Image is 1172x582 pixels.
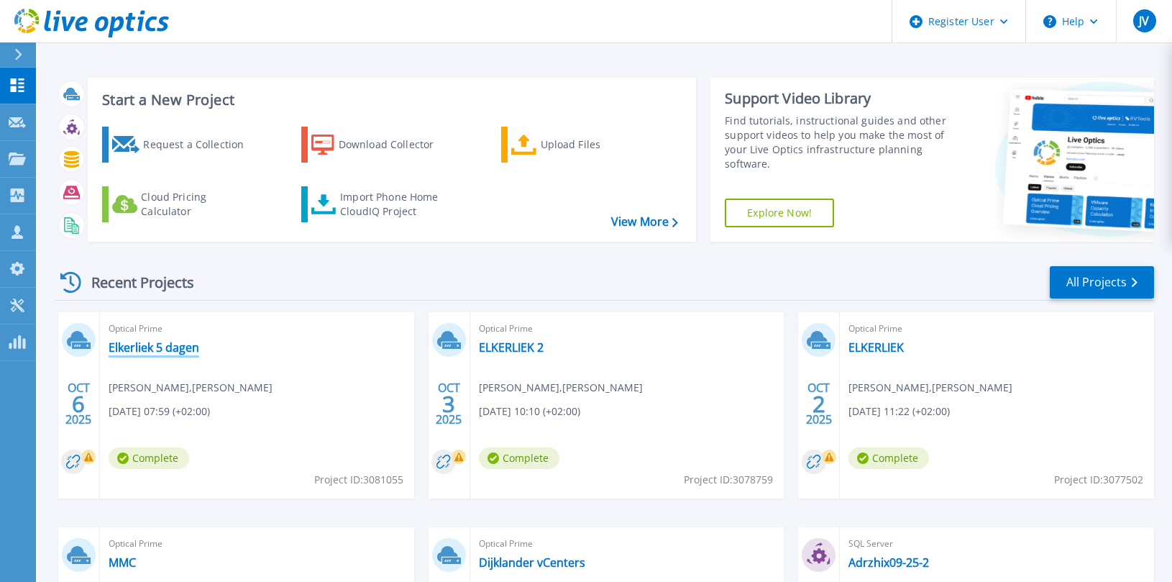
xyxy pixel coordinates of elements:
[848,404,950,419] span: [DATE] 11:22 (+02:00)
[102,92,677,108] h3: Start a New Project
[725,114,948,171] div: Find tutorials, instructional guides and other support videos to help you make the most of your L...
[848,380,1012,396] span: [PERSON_NAME] , [PERSON_NAME]
[143,130,258,159] div: Request a Collection
[442,398,455,410] span: 3
[541,130,656,159] div: Upload Files
[725,89,948,108] div: Support Video Library
[805,378,833,430] div: OCT 2025
[340,190,452,219] div: Import Phone Home CloudIQ Project
[102,186,262,222] a: Cloud Pricing Calculator
[435,378,462,430] div: OCT 2025
[1139,15,1149,27] span: JV
[109,404,210,419] span: [DATE] 07:59 (+02:00)
[65,378,92,430] div: OCT 2025
[848,536,1145,552] span: SQL Server
[848,447,929,469] span: Complete
[301,127,462,163] a: Download Collector
[55,265,214,300] div: Recent Projects
[109,380,273,396] span: [PERSON_NAME] , [PERSON_NAME]
[314,472,403,488] span: Project ID: 3081055
[339,130,454,159] div: Download Collector
[684,472,773,488] span: Project ID: 3078759
[501,127,661,163] a: Upload Files
[1054,472,1143,488] span: Project ID: 3077502
[109,447,189,469] span: Complete
[109,555,136,570] a: MMC
[109,536,406,552] span: Optical Prime
[848,321,1145,337] span: Optical Prime
[109,321,406,337] span: Optical Prime
[1050,266,1154,299] a: All Projects
[479,555,585,570] a: Dijklander vCenters
[812,398,825,410] span: 2
[479,536,776,552] span: Optical Prime
[611,215,678,229] a: View More
[479,340,544,355] a: ELKERLIEK 2
[848,555,929,570] a: Adrzhix09-25-2
[479,380,643,396] span: [PERSON_NAME] , [PERSON_NAME]
[725,199,834,227] a: Explore Now!
[141,190,256,219] div: Cloud Pricing Calculator
[72,398,85,410] span: 6
[102,127,262,163] a: Request a Collection
[109,340,199,355] a: Elkerliek 5 dagen
[848,340,904,355] a: ELKERLIEK
[479,447,559,469] span: Complete
[479,404,580,419] span: [DATE] 10:10 (+02:00)
[479,321,776,337] span: Optical Prime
